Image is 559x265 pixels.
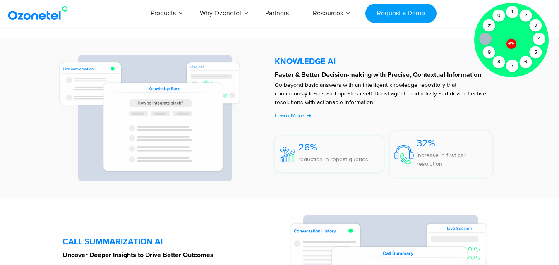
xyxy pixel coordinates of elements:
div: 0 [493,10,505,22]
img: 26% [279,147,295,163]
h5: KNOWLEDGE AI​​ [275,57,497,66]
a: Learn More [275,111,312,120]
div: 1 [506,6,518,18]
h5: CALL SUMMARIZATION AI [62,238,281,246]
a: Request a Demo [365,4,436,23]
div: 7 [506,60,518,72]
p: reduction in repeat queries [298,155,368,164]
div: # [483,19,495,32]
strong: Uncover Deeper Insights to Drive Better Outcomes [62,252,214,258]
div: 3 [530,19,542,32]
div: 9 [483,46,495,59]
span: 26% [298,141,317,153]
p: increase in first call resolution [417,151,492,168]
div: 8 [493,56,505,68]
div: 6 [520,56,532,68]
div: 4 [533,33,545,45]
div: 5 [530,46,542,59]
span: 32% [417,137,435,149]
strong: Faster & Better Decision-making with Precise, Contextual Information [275,72,481,78]
img: 32% [394,145,414,164]
div: 2 [520,10,532,22]
span: Learn More [275,112,304,119]
p: Go beyond basic answers with an intelligent knowledge repository that continuously learns and upd... [275,81,489,107]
